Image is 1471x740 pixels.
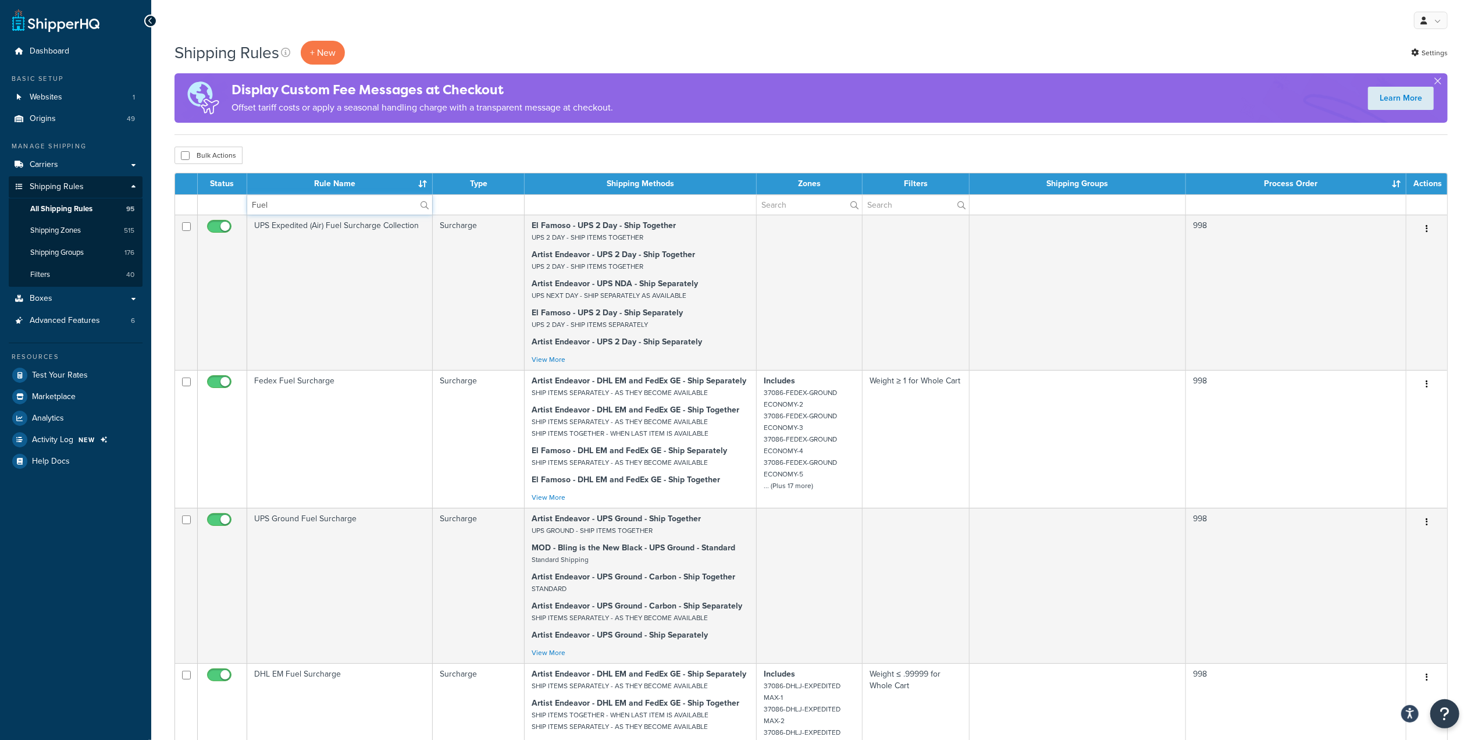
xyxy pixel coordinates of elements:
[532,554,589,565] small: Standard Shipping
[9,242,143,264] a: Shipping Groups 176
[9,365,143,386] a: Test Your Rates
[247,508,433,663] td: UPS Ground Fuel Surcharge
[1406,173,1447,194] th: Actions
[9,198,143,220] a: All Shipping Rules 95
[757,195,862,215] input: Search
[30,270,50,280] span: Filters
[32,414,64,424] span: Analytics
[30,160,58,170] span: Carriers
[433,370,525,508] td: Surcharge
[301,41,345,65] p: + New
[9,198,143,220] li: All Shipping Rules
[30,316,100,326] span: Advanced Features
[532,387,708,398] small: SHIP ITEMS SEPARATELY - AS THEY BECOME AVAILABLE
[1411,45,1448,61] a: Settings
[174,147,243,164] button: Bulk Actions
[532,336,702,348] strong: Artist Endeavor - UPS 2 Day - Ship Separately
[9,108,143,130] li: Origins
[532,571,735,583] strong: Artist Endeavor - UPS Ground - Carbon - Ship Together
[9,451,143,472] a: Help Docs
[79,435,95,444] span: NEW
[231,80,613,99] h4: Display Custom Fee Messages at Checkout
[1186,370,1406,508] td: 998
[433,173,525,194] th: Type
[9,310,143,332] li: Advanced Features
[525,173,757,194] th: Shipping Methods
[9,74,143,84] div: Basic Setup
[9,429,143,450] li: Activity Log
[1186,508,1406,663] td: 998
[532,261,643,272] small: UPS 2 DAY - SHIP ITEMS TOGETHER
[757,173,863,194] th: Zones
[532,710,708,732] small: SHIP ITEMS TOGETHER - WHEN LAST ITEM IS AVAILABLE SHIP ITEMS SEPARATELY - AS THEY BECOME AVAILABLE
[30,182,84,192] span: Shipping Rules
[126,270,134,280] span: 40
[532,219,676,232] strong: El Famoso - UPS 2 Day - Ship Together
[231,99,613,116] p: Offset tariff costs or apply a seasonal handling charge with a transparent message at checkout.
[126,204,134,214] span: 95
[532,525,653,536] small: UPS GROUND - SHIP ITEMS TOGETHER
[9,41,143,62] a: Dashboard
[9,310,143,332] a: Advanced Features 6
[127,114,135,124] span: 49
[9,220,143,241] a: Shipping Zones 515
[532,457,708,468] small: SHIP ITEMS SEPARATELY - AS THEY BECOME AVAILABLE
[764,375,795,387] strong: Includes
[124,226,134,236] span: 515
[9,220,143,241] li: Shipping Zones
[247,370,433,508] td: Fedex Fuel Surcharge
[764,668,795,680] strong: Includes
[247,173,433,194] th: Rule Name : activate to sort column ascending
[9,352,143,362] div: Resources
[532,513,701,525] strong: Artist Endeavor - UPS Ground - Ship Together
[532,681,708,691] small: SHIP ITEMS SEPARATELY - AS THEY BECOME AVAILABLE
[532,232,643,243] small: UPS 2 DAY - SHIP ITEMS TOGETHER
[532,319,648,330] small: UPS 2 DAY - SHIP ITEMS SEPARATELY
[30,294,52,304] span: Boxes
[30,47,69,56] span: Dashboard
[198,173,247,194] th: Status
[247,215,433,370] td: UPS Expedited (Air) Fuel Surcharge Collection
[9,408,143,429] a: Analytics
[532,354,565,365] a: View More
[9,87,143,108] a: Websites 1
[532,375,746,387] strong: Artist Endeavor - DHL EM and FedEx GE - Ship Separately
[9,176,143,198] a: Shipping Rules
[9,242,143,264] li: Shipping Groups
[247,195,432,215] input: Search
[32,457,70,467] span: Help Docs
[532,290,686,301] small: UPS NEXT DAY - SHIP SEPARATELY AS AVAILABLE
[1368,87,1434,110] a: Learn More
[30,92,62,102] span: Websites
[532,444,727,457] strong: El Famoso - DHL EM and FedEx GE - Ship Separately
[532,668,746,680] strong: Artist Endeavor - DHL EM and FedEx GE - Ship Separately
[9,264,143,286] li: Filters
[30,204,92,214] span: All Shipping Rules
[532,542,735,554] strong: MOD - Bling is the New Black - UPS Ground - Standard
[532,307,683,319] strong: El Famoso - UPS 2 Day - Ship Separately
[30,114,56,124] span: Origins
[133,92,135,102] span: 1
[532,248,695,261] strong: Artist Endeavor - UPS 2 Day - Ship Together
[32,371,88,380] span: Test Your Rates
[9,429,143,450] a: Activity Log NEW
[532,697,739,709] strong: Artist Endeavor - DHL EM and FedEx GE - Ship Together
[863,195,968,215] input: Search
[532,647,565,658] a: View More
[532,492,565,503] a: View More
[9,264,143,286] a: Filters 40
[532,629,708,641] strong: Artist Endeavor - UPS Ground - Ship Separately
[174,41,279,64] h1: Shipping Rules
[9,154,143,176] a: Carriers
[32,435,73,445] span: Activity Log
[532,404,739,416] strong: Artist Endeavor - DHL EM and FedEx GE - Ship Together
[433,508,525,663] td: Surcharge
[532,613,708,623] small: SHIP ITEMS SEPARATELY - AS THEY BECOME AVAILABLE
[9,288,143,309] li: Boxes
[12,9,99,32] a: ShipperHQ Home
